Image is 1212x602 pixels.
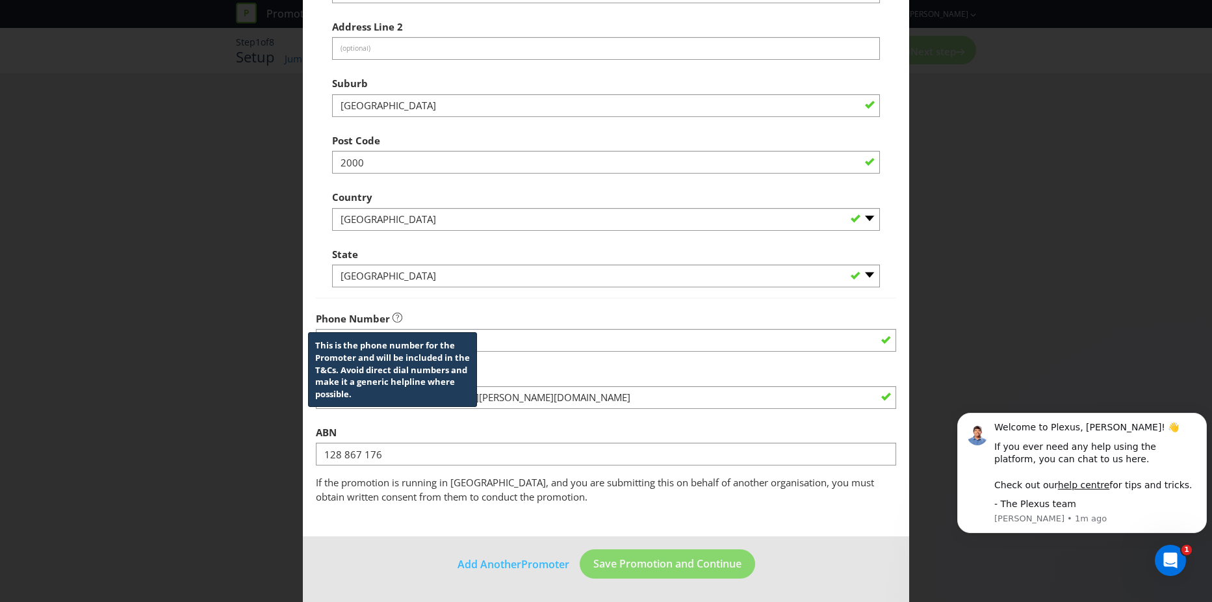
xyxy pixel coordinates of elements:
[316,312,390,325] span: Phone Number
[952,393,1212,567] iframe: Intercom notifications message
[332,134,380,147] span: Post Code
[332,190,372,203] span: Country
[593,556,741,571] span: Save Promotion and Continue
[1181,545,1192,555] span: 1
[1155,545,1186,576] iframe: Intercom live chat
[332,77,368,90] span: Suburb
[332,248,358,261] span: State
[316,476,874,503] span: If the promotion is running in [GEOGRAPHIC_DATA], and you are submitting this on behalf of anothe...
[315,339,470,399] span: This is the phone number for the Promoter and will be included in the T&Cs. Avoid direct dial num...
[457,556,570,573] button: Add AnotherPromoter
[458,557,521,571] span: Add Another
[521,557,569,571] span: Promoter
[316,426,337,439] span: ABN
[332,94,880,117] input: e.g. Melbourne
[332,20,403,33] span: Address Line 2
[580,549,755,579] button: Save Promotion and Continue
[332,151,880,174] input: e.g. 3000
[316,329,896,352] input: e.g. 03 1234 9876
